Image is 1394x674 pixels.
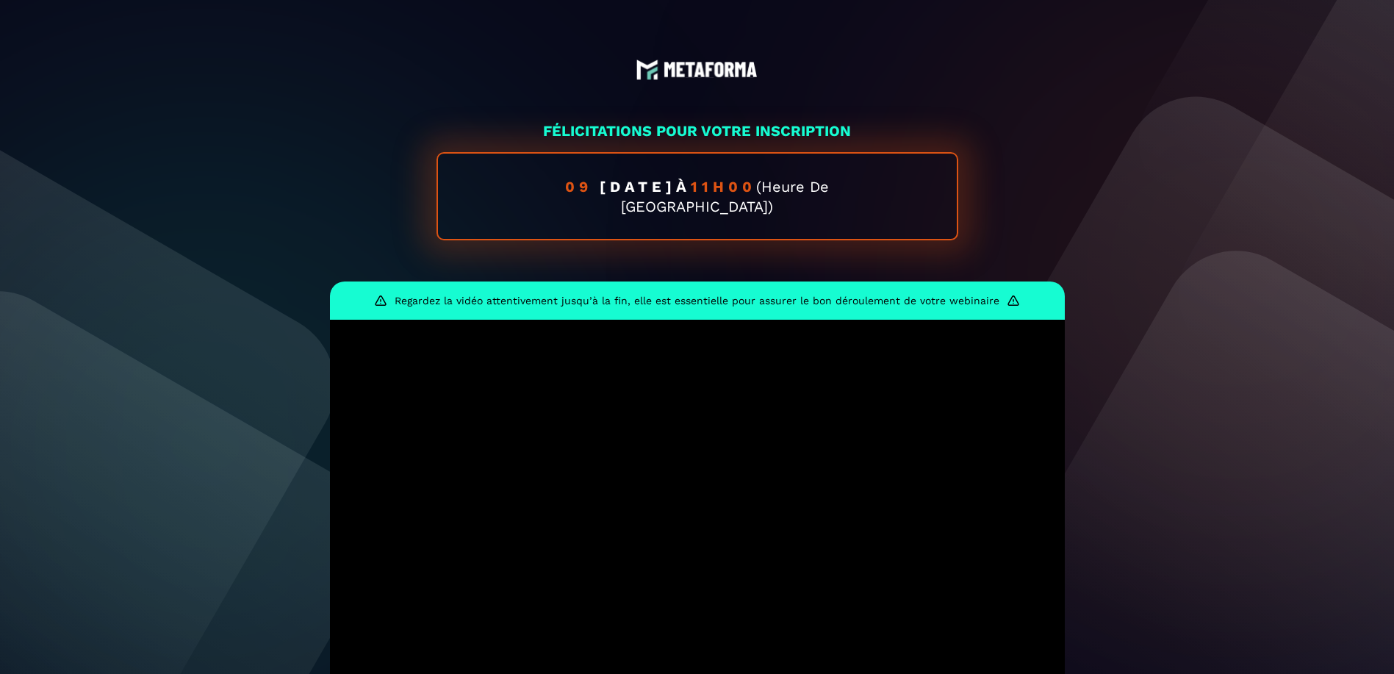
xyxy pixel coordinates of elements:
[600,178,676,196] span: [DATE]
[330,121,1065,141] p: FÉLICITATIONS POUR VOTRE INSCRIPTION
[374,294,387,307] img: warning
[436,152,958,240] div: à
[395,295,999,306] p: Regardez la vidéo attentivement jusqu’à la fin, elle est essentielle pour assurer le bon déroulem...
[636,59,758,81] img: logo
[691,178,756,196] span: 11h00
[1007,294,1020,307] img: warning
[565,178,600,196] span: 09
